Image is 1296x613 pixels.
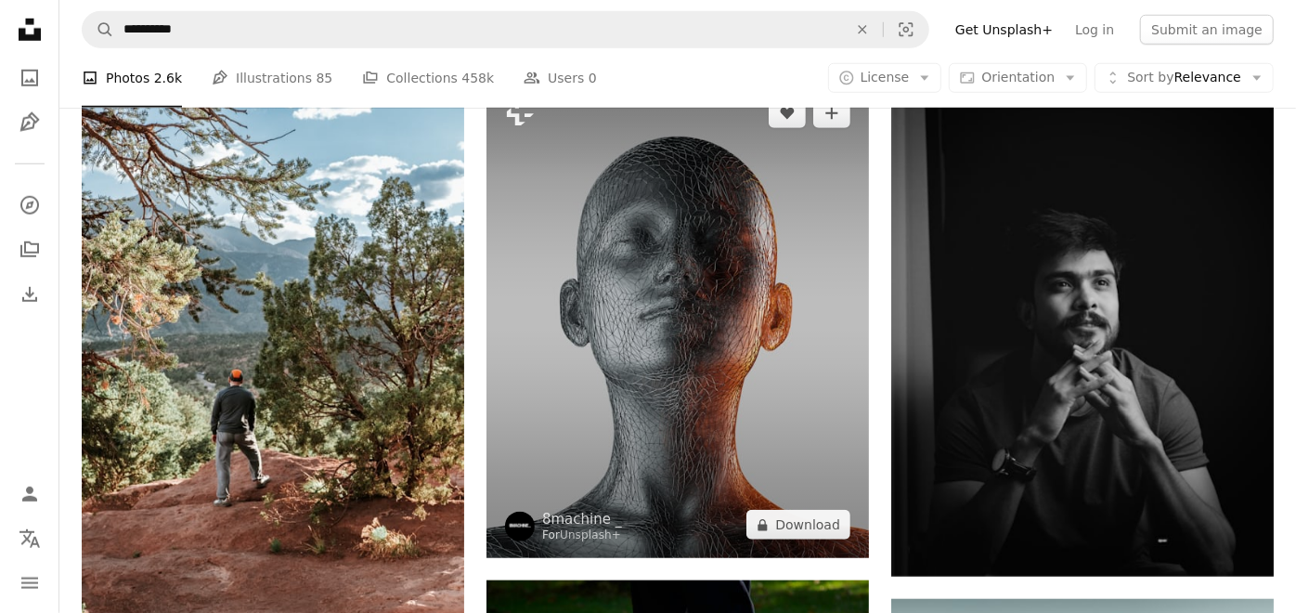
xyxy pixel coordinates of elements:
[1140,15,1274,45] button: Submit an image
[11,104,48,141] a: Illustrations
[1127,69,1241,87] span: Relevance
[769,98,806,128] button: Like
[891,3,1274,577] img: man in black long sleeve shirt smoking cigarette
[813,98,850,128] button: Add to Collection
[11,231,48,268] a: Collections
[461,68,494,88] span: 458k
[11,520,48,557] button: Language
[11,59,48,97] a: Photos
[542,510,622,528] a: 8machine _
[11,476,48,513] a: Log in / Sign up
[1095,63,1274,93] button: Sort byRelevance
[1064,15,1125,45] a: Log in
[82,11,929,48] form: Find visuals sitewide
[83,12,114,47] button: Search Unsplash
[884,12,928,47] button: Visual search
[861,70,910,85] span: License
[11,187,48,224] a: Explore
[542,528,622,543] div: For
[589,68,597,88] span: 0
[486,80,869,558] img: a 3d image of a man's head and neck
[212,48,332,108] a: Illustrations 85
[560,528,621,541] a: Unsplash+
[505,512,535,541] img: Go to 8machine _'s profile
[746,510,850,540] button: Download
[842,12,883,47] button: Clear
[828,63,942,93] button: License
[1127,70,1173,85] span: Sort by
[11,276,48,313] a: Download History
[981,70,1055,85] span: Orientation
[944,15,1064,45] a: Get Unsplash+
[11,11,48,52] a: Home — Unsplash
[317,68,333,88] span: 85
[524,48,597,108] a: Users 0
[486,310,869,327] a: a 3d image of a man's head and neck
[362,48,494,108] a: Collections 458k
[82,359,464,375] a: a man standing on top of a mountain next to trees
[11,565,48,602] button: Menu
[949,63,1087,93] button: Orientation
[891,280,1274,297] a: man in black long sleeve shirt smoking cigarette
